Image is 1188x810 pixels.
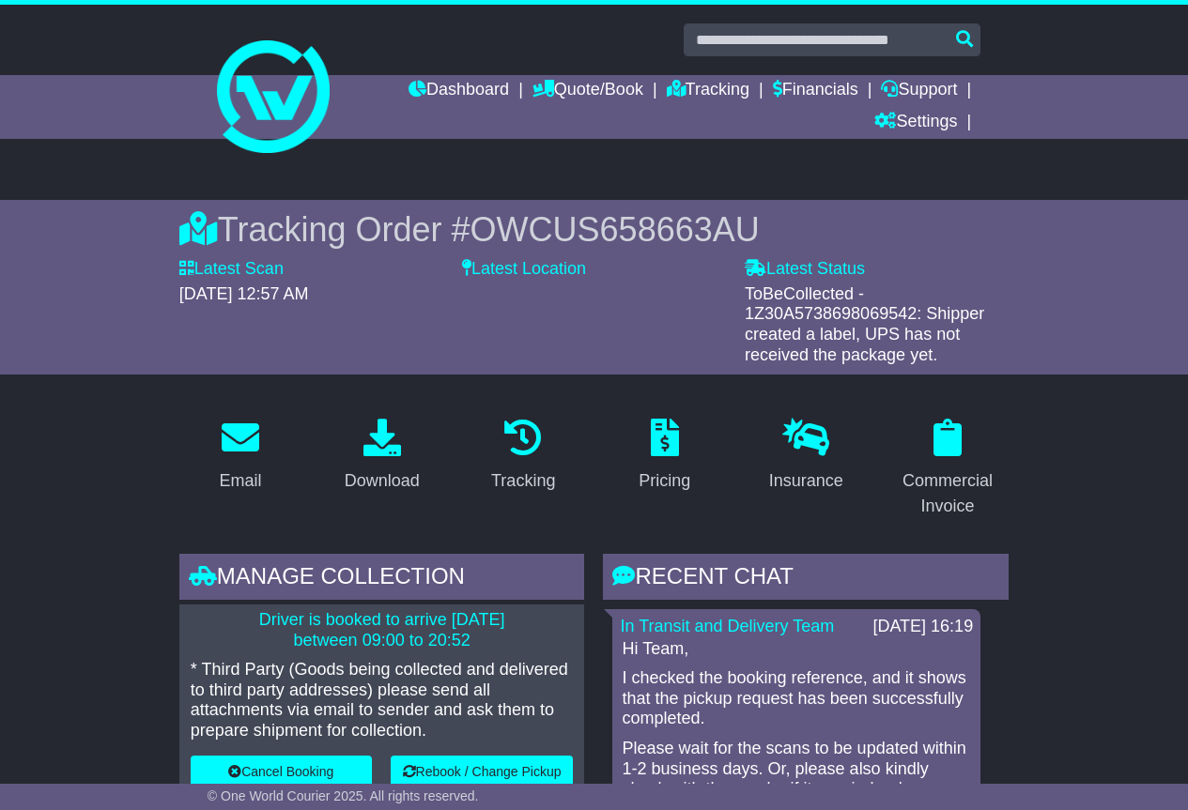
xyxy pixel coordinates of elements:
div: RECENT CHAT [603,554,1009,604]
a: Pricing [626,412,702,500]
a: Email [208,412,274,500]
a: Download [332,412,432,500]
p: Hi Team, [622,639,971,660]
div: Tracking [491,468,555,494]
div: Tracking Order # [179,209,1009,250]
label: Latest Location [462,259,586,280]
a: Settings [874,107,957,139]
div: Manage collection [179,554,585,604]
a: Quote/Book [532,75,643,107]
span: OWCUS658663AU [471,210,760,249]
span: [DATE] 12:57 AM [179,284,309,303]
a: Commercial Invoice [887,412,1010,526]
div: [DATE] 16:19 [872,617,973,637]
div: Pricing [639,468,690,494]
a: Dashboard [409,75,509,107]
button: Rebook / Change Pickup [391,756,574,788]
p: Driver is booked to arrive [DATE] between 09:00 to 20:52 [191,610,574,650]
a: Insurance [757,412,856,500]
a: Tracking [667,75,749,107]
label: Latest Status [745,259,865,280]
div: Download [345,468,420,494]
div: Insurance [769,468,843,494]
a: Support [881,75,957,107]
a: In Transit and Delivery Team [620,617,834,635]
label: Latest Scan [179,259,284,280]
p: I checked the booking reference, and it shows that the pickup request has been successfully compl... [622,668,971,729]
a: Tracking [479,412,567,500]
button: Cancel Booking [191,756,372,788]
a: Financials [773,75,858,107]
div: Email [220,468,262,494]
span: ToBeCollected - 1Z30A5738698069542: Shipper created a label, UPS has not received the package yet. [745,284,984,364]
p: * Third Party (Goods being collected and delivered to third party addresses) please send all atta... [191,660,574,741]
div: Commercial Invoice [899,468,997,519]
span: © One World Courier 2025. All rights reserved. [208,788,479,803]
